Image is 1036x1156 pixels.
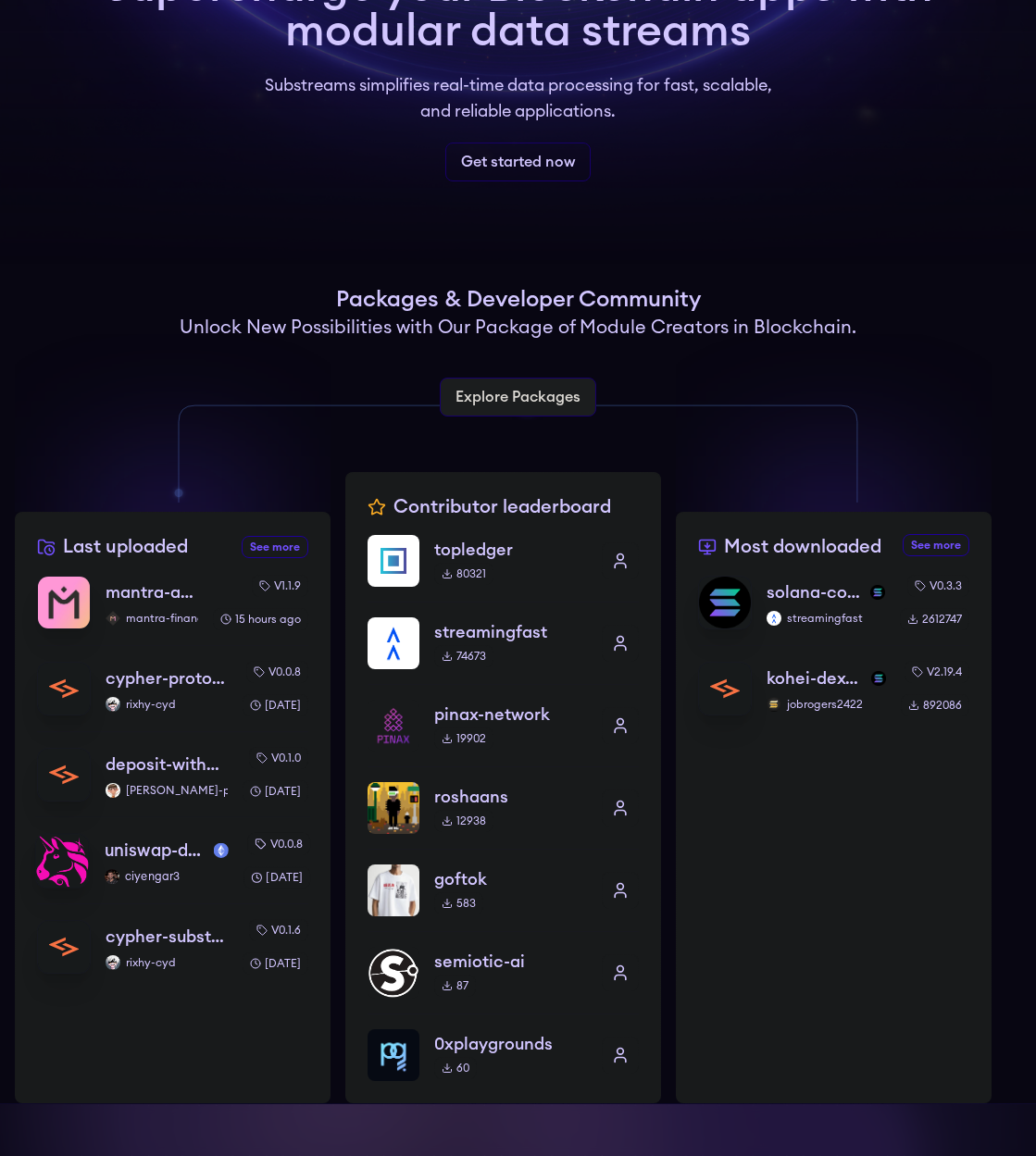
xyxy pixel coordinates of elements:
img: cypher-protocol [38,663,90,715]
div: 74673 [434,645,493,667]
p: ciyengar3 [105,869,229,884]
p: [PERSON_NAME]-perkins226 [106,783,228,798]
a: deposit-withdrawdeposit-withdrawvictor-perkins226[PERSON_NAME]-perkins226v0.1.0[DATE] [37,731,308,817]
p: rixhy-cyd [106,955,228,970]
img: solana [870,585,885,600]
img: rixhy-cyd [106,697,120,712]
a: cypher-protocolcypher-protocolrixhy-cydrixhy-cydv0.0.8[DATE] [37,645,308,731]
img: cypher-substreams [38,921,90,973]
img: topledger [368,535,419,587]
img: mantra-advanced [38,577,90,628]
img: goftok [368,864,419,916]
a: solana-commonsolana-commonsolanastreamingfaststreamingfastv0.3.32612747 [698,575,969,645]
a: pinax-networkpinax-network19902 [368,684,639,766]
a: goftokgoftok583 [368,849,639,931]
a: topledgertopledger80321 [368,535,639,602]
p: semiotic-ai [434,949,587,975]
h2: Unlock New Possibilities with Our Package of Module Creators in Blockchain. [180,315,856,341]
img: victor-perkins226 [106,783,120,798]
div: v0.0.8 [246,661,308,683]
div: v1.1.9 [252,575,308,597]
img: semiotic-ai [368,947,419,999]
div: 87 [434,975,476,997]
a: semiotic-aisemiotic-ai87 [368,931,639,1013]
a: uniswap-database-changes-mainnetuniswap-database-changes-mainnetmainnetciyengar3ciyengar3v0.0.8[D... [35,816,310,903]
p: mantra-finance-bot [106,611,198,626]
p: solana-common [767,579,863,605]
img: rixhy-cyd [106,955,120,970]
img: deposit-withdraw [38,749,90,801]
div: v0.1.0 [249,747,308,769]
p: pinax-network [434,702,587,727]
img: solana [871,671,886,686]
div: 12938 [434,810,493,832]
div: 892086 [901,694,969,716]
img: mantra-finance-bot [106,611,120,626]
p: deposit-withdraw [106,752,228,777]
p: 0xplaygrounds [434,1031,587,1057]
a: Get started now [445,143,591,181]
a: See more recently uploaded packages [242,536,308,558]
img: jobrogers2422 [767,697,781,712]
img: mainnet [214,843,229,858]
h1: Packages & Developer Community [336,285,701,315]
p: rixhy-cyd [106,697,228,712]
div: 19902 [434,727,493,750]
div: [DATE] [243,866,310,889]
p: goftok [434,866,587,892]
img: uniswap-database-changes-mainnet [36,835,89,888]
p: cypher-substreams [106,924,228,950]
p: Substreams simplifies real-time data processing for fast, scalable, and reliable applications. [252,72,785,124]
img: kohei-dex-trades [699,663,751,715]
p: roshaans [434,784,587,810]
p: streamingfast [767,611,885,626]
div: v0.1.6 [249,919,308,941]
div: 15 hours ago [213,608,308,630]
img: pinax-network [368,700,419,752]
div: v2.19.4 [905,661,969,683]
img: streamingfast [767,611,781,626]
div: v0.3.3 [907,575,969,597]
a: kohei-dex-tradeskohei-dex-tradessolanajobrogers2422jobrogers2422v2.19.4892086 [698,645,969,716]
a: mantra-advancedmantra-advancedmantra-finance-botmantra-finance-botv1.1.915 hours ago [37,575,308,645]
a: See more most downloaded packages [903,534,969,556]
div: [DATE] [243,780,308,802]
div: 80321 [434,563,493,585]
a: roshaansroshaans12938 [368,766,639,849]
div: v0.0.8 [247,833,310,855]
img: ciyengar3 [105,869,119,884]
p: streamingfast [434,619,587,645]
p: jobrogers2422 [767,697,886,712]
a: Explore Packages [440,378,596,416]
div: 60 [434,1057,477,1079]
img: roshaans [368,782,419,834]
img: 0xplaygrounds [368,1029,419,1081]
a: streamingfaststreamingfast74673 [368,602,639,684]
p: mantra-advanced [106,579,198,605]
img: solana-common [699,577,751,628]
p: topledger [434,537,587,563]
div: 583 [434,892,483,914]
img: streamingfast [368,617,419,669]
a: cypher-substreamscypher-substreamsrixhy-cydrixhy-cydv0.1.6[DATE] [37,903,308,975]
a: 0xplaygrounds0xplaygrounds60 [368,1013,639,1081]
p: cypher-protocol [106,665,228,691]
div: [DATE] [243,952,308,975]
div: 2612747 [900,608,969,630]
p: uniswap-database-changes-mainnet [105,838,206,864]
div: [DATE] [243,694,308,716]
p: kohei-dex-trades [767,665,864,691]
